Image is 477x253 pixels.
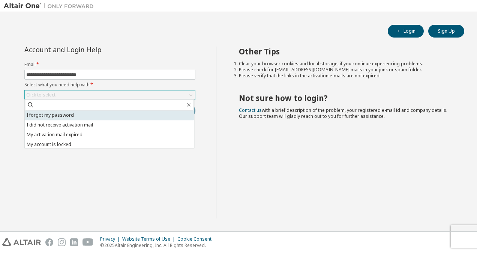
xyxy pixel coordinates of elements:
[25,90,195,99] div: Click to select
[24,62,195,68] label: Email
[24,47,161,53] div: Account and Login Help
[4,2,97,10] img: Altair One
[58,238,66,246] img: instagram.svg
[122,236,177,242] div: Website Terms of Use
[24,82,195,88] label: Select what you need help with
[2,238,41,246] img: altair_logo.svg
[239,107,262,113] a: Contact us
[239,61,451,67] li: Clear your browser cookies and local storage, if you continue experiencing problems.
[45,238,53,246] img: facebook.svg
[100,242,216,248] p: © 2025 Altair Engineering, Inc. All Rights Reserved.
[25,110,194,120] li: I forgot my password
[177,236,216,242] div: Cookie Consent
[70,238,78,246] img: linkedin.svg
[100,236,122,242] div: Privacy
[239,73,451,79] li: Please verify that the links in the activation e-mails are not expired.
[428,25,464,38] button: Sign Up
[239,93,451,103] h2: Not sure how to login?
[239,67,451,73] li: Please check for [EMAIL_ADDRESS][DOMAIN_NAME] mails in your junk or spam folder.
[239,47,451,56] h2: Other Tips
[26,92,55,98] div: Click to select
[239,107,447,119] span: with a brief description of the problem, your registered e-mail id and company details. Our suppo...
[82,238,93,246] img: youtube.svg
[388,25,424,38] button: Login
